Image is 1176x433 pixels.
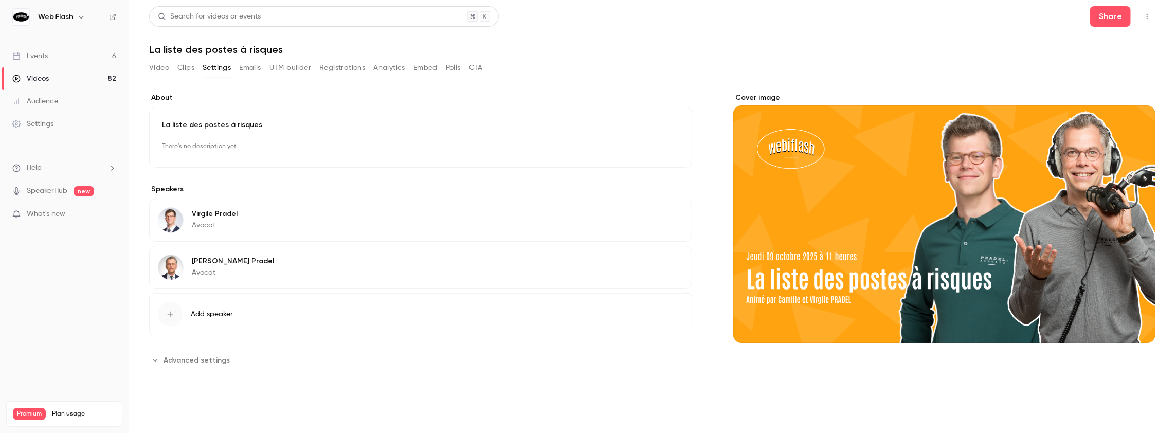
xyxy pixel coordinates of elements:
[12,96,58,106] div: Audience
[13,408,46,420] span: Premium
[192,220,238,230] p: Avocat
[158,11,261,22] div: Search for videos or events
[177,60,194,76] button: Clips
[1139,8,1155,25] button: Top Bar Actions
[149,199,692,242] div: Virgile PradelVirgile PradelAvocat
[191,309,233,319] span: Add speaker
[446,60,461,76] button: Polls
[373,60,405,76] button: Analytics
[203,60,231,76] button: Settings
[52,410,116,418] span: Plan usage
[192,209,238,219] p: Virgile Pradel
[239,60,261,76] button: Emails
[733,93,1155,343] section: Cover image
[149,352,236,368] button: Advanced settings
[413,60,438,76] button: Embed
[12,163,116,173] li: help-dropdown-opener
[149,43,1155,56] h1: La liste des postes à risques
[158,255,183,280] img: Camille Pradel
[13,9,29,25] img: WebiFlash
[469,60,483,76] button: CTA
[12,119,53,129] div: Settings
[192,267,274,278] p: Avocat
[12,51,48,61] div: Events
[149,246,692,289] div: Camille Pradel[PERSON_NAME] PradelAvocat
[162,120,679,130] p: La liste des postes à risques
[733,93,1155,103] label: Cover image
[149,293,692,335] button: Add speaker
[162,138,679,155] p: There's no description yet
[74,186,94,196] span: new
[149,184,692,194] label: Speakers
[149,352,692,368] section: Advanced settings
[1090,6,1131,27] button: Share
[319,60,365,76] button: Registrations
[149,93,692,103] label: About
[27,186,67,196] a: SpeakerHub
[27,209,65,220] span: What's new
[158,208,183,232] img: Virgile Pradel
[149,60,169,76] button: Video
[27,163,42,173] span: Help
[192,256,274,266] p: [PERSON_NAME] Pradel
[269,60,311,76] button: UTM builder
[164,355,230,366] span: Advanced settings
[104,210,116,219] iframe: Noticeable Trigger
[12,74,49,84] div: Videos
[38,12,73,22] h6: WebiFlash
